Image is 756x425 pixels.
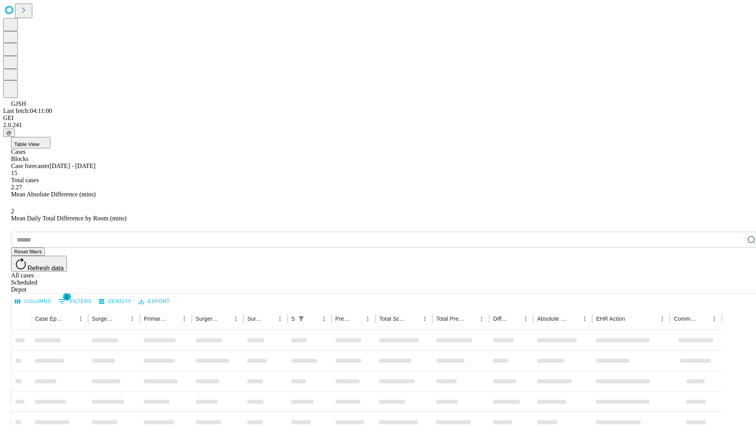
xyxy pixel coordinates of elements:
button: Menu [657,313,668,324]
button: Sort [509,313,520,324]
button: Refresh data [11,256,67,272]
button: Sort [351,313,362,324]
span: 1 [63,293,71,301]
span: @ [6,130,12,136]
div: 1 active filter [296,313,307,324]
button: Menu [319,313,330,324]
button: Sort [698,313,709,324]
button: Menu [362,313,373,324]
div: Case Epic Id [35,316,63,322]
span: Table View [14,141,39,147]
span: 2.27 [11,184,22,190]
button: Menu [274,313,285,324]
button: Sort [408,313,419,324]
button: Menu [709,313,720,324]
button: Sort [168,313,179,324]
button: Sort [263,313,274,324]
button: Show filters [56,295,94,308]
button: Menu [520,313,531,324]
button: Table View [11,137,50,148]
span: GJSH [11,100,26,107]
button: Export [137,296,172,308]
button: Menu [476,313,487,324]
div: Total Scheduled Duration [379,316,408,322]
button: Show filters [296,313,307,324]
button: Sort [626,313,637,324]
span: [DATE] - [DATE] [50,163,95,169]
button: Density [97,296,133,308]
span: Reset filters [14,249,42,255]
button: Menu [179,313,190,324]
button: Select columns [13,296,53,308]
button: Sort [64,313,75,324]
div: Scheduled In Room Duration [291,316,295,322]
span: 15 [11,170,17,176]
div: Absolute Difference [537,316,567,322]
span: Refresh data [28,265,64,272]
button: Sort [116,313,127,324]
div: Total Predicted Duration [436,316,465,322]
div: Surgery Name [196,316,219,322]
div: GEI [3,115,753,122]
div: EHR Action [596,316,625,322]
div: Primary Service [144,316,167,322]
button: Sort [465,313,476,324]
div: Surgeon Name [92,316,115,322]
button: Menu [75,313,86,324]
span: Last fetch: 04:11:00 [3,107,52,114]
span: Mean Absolute Difference (mins) [11,191,96,198]
button: Menu [127,313,138,324]
button: Sort [219,313,230,324]
div: Difference [493,316,508,322]
button: Reset filters [11,248,45,256]
button: Sort [568,313,579,324]
span: Mean Daily Total Difference by Room (mins) [11,215,126,222]
span: Case forecaster [11,163,50,169]
div: Predicted In Room Duration [335,316,351,322]
div: Comments [674,316,697,322]
button: @ [3,129,15,137]
span: Total cases [11,177,39,183]
button: Menu [230,313,241,324]
button: Sort [308,313,319,324]
div: Surgery Date [247,316,263,322]
button: Menu [419,313,430,324]
span: 2 [11,208,14,214]
div: 2.0.241 [3,122,753,129]
button: Menu [579,313,590,324]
